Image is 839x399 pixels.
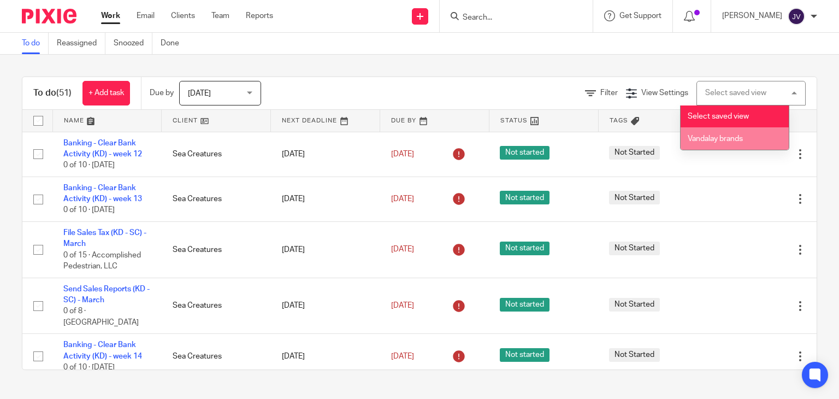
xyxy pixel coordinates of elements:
div: Select saved view [705,89,766,97]
input: Search [462,13,560,23]
td: [DATE] [271,177,380,221]
span: Get Support [619,12,661,20]
a: File Sales Tax (KD - SC) - March [63,229,146,248]
a: + Add task [82,81,130,105]
span: Not Started [609,348,660,362]
td: Sea Creatures [162,334,271,379]
a: Clients [171,10,195,21]
a: Email [137,10,155,21]
a: Snoozed [114,33,152,54]
img: svg%3E [788,8,805,25]
td: [DATE] [271,221,380,278]
h1: To do [33,87,72,99]
span: Not started [500,348,550,362]
span: Not started [500,242,550,255]
span: 0 of 10 · [DATE] [63,161,115,169]
span: Not Started [609,298,660,312]
span: Vandalay brands [688,135,743,143]
span: View Settings [641,89,688,97]
span: [DATE] [391,302,414,309]
td: Sea Creatures [162,132,271,177]
a: Reports [246,10,273,21]
span: 0 of 8 · [GEOGRAPHIC_DATA] [63,308,139,327]
span: 0 of 10 · [DATE] [63,207,115,214]
span: Not Started [609,242,660,255]
a: Team [211,10,229,21]
span: Select saved view [688,113,749,120]
a: Banking - Clear Bank Activity (KD) - week 14 [63,341,142,360]
a: Done [161,33,187,54]
a: Work [101,10,120,21]
span: (51) [56,89,72,97]
td: [DATE] [271,334,380,379]
span: Tags [610,118,628,124]
span: [DATE] [188,90,211,97]
a: Reassigned [57,33,105,54]
td: Sea Creatures [162,221,271,278]
span: 0 of 15 · Accomplished Pedestrian, LLC [63,251,141,271]
img: Pixie [22,9,76,24]
a: Banking - Clear Bank Activity (KD) - week 12 [63,139,142,158]
a: To do [22,33,49,54]
a: Banking - Clear Bank Activity (KD) - week 13 [63,184,142,203]
td: [DATE] [271,132,380,177]
span: [DATE] [391,195,414,203]
span: Not Started [609,191,660,204]
p: [PERSON_NAME] [722,10,782,21]
span: Not started [500,191,550,204]
a: Send Sales Reports (KD - SC) - March [63,285,150,304]
span: Not started [500,146,550,160]
td: Sea Creatures [162,177,271,221]
span: Filter [600,89,618,97]
span: Not started [500,298,550,312]
span: 0 of 10 · [DATE] [63,363,115,371]
span: [DATE] [391,246,414,254]
p: Due by [150,87,174,98]
span: Not Started [609,146,660,160]
td: Sea Creatures [162,278,271,334]
span: [DATE] [391,150,414,158]
td: [DATE] [271,278,380,334]
span: [DATE] [391,353,414,360]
